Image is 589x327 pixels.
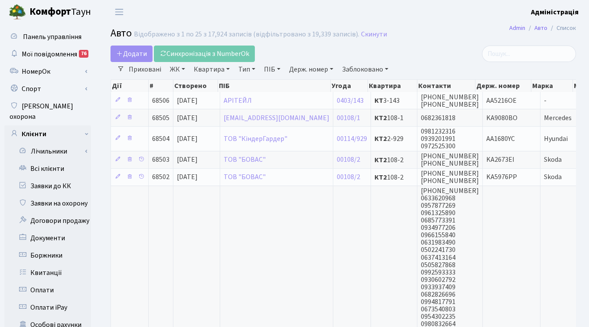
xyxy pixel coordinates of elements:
div: Відображено з 1 по 25 з 17,924 записів (відфільтровано з 19,339 записів). [134,30,359,39]
span: 108-2 [374,174,413,181]
a: Мої повідомлення76 [4,46,91,63]
span: AA1680YC [486,134,515,144]
input: Пошук... [482,46,576,62]
a: ТОВ "БОВАС" [224,173,266,182]
a: 00108/2 [337,173,360,182]
a: ТОВ "БОВАС" [224,155,266,165]
span: Hyundai [544,134,568,144]
a: Лічильники [10,143,91,160]
span: 68506 [152,96,169,105]
span: 3-143 [374,97,413,104]
a: Заявки до КК [4,177,91,195]
a: Admin [509,23,525,33]
a: Авто [534,23,547,33]
span: - [544,96,547,105]
a: Документи [4,229,91,247]
span: 108-1 [374,114,413,121]
a: 00108/1 [337,113,360,123]
a: Додати [111,46,153,62]
span: [PHONE_NUMBER] [PHONE_NUMBER] [421,92,479,109]
a: Тип [235,62,259,77]
span: Мої повідомлення [22,49,77,59]
a: ТОВ "КіндерГардер" [224,134,287,144]
b: КТ2 [374,113,387,123]
a: Адміністрація [531,7,579,17]
span: KA2673EI [486,155,514,165]
span: Mercedes [544,113,572,123]
a: Квартира [190,62,233,77]
th: Марка [531,80,573,92]
a: Оплати [4,281,91,299]
a: Приховані [125,62,165,77]
th: Квартира [368,80,417,92]
button: Переключити навігацію [108,5,130,19]
a: 00114/929 [337,134,367,144]
a: АРІТЕЙЛ [224,96,252,105]
span: 0981232316 0939201991 0972525300 [421,127,456,151]
span: 68505 [152,113,169,123]
span: 0682361818 [421,113,456,123]
span: [PHONE_NUMBER] [PHONE_NUMBER] [421,169,479,186]
span: 108-2 [374,157,413,163]
nav: breadcrumb [496,19,589,37]
a: Заблоковано [338,62,392,77]
span: [PHONE_NUMBER] [PHONE_NUMBER] [421,151,479,168]
a: Спорт [4,80,91,98]
span: [DATE] [177,173,198,182]
a: Оплати iPay [4,299,91,316]
span: Авто [111,26,132,41]
b: Комфорт [29,5,71,19]
a: ЖК [166,62,189,77]
b: КТ2 [374,134,387,144]
a: 00108/2 [337,155,360,165]
a: 0403/143 [337,96,364,105]
a: Скинути [361,30,387,39]
span: 68504 [152,134,169,144]
th: Контакти [417,80,476,92]
span: Таун [29,5,91,20]
a: НомерОк [4,63,91,80]
a: Договори продажу [4,212,91,229]
span: [DATE] [177,134,198,144]
span: АА5216ОЕ [486,96,517,105]
span: 68503 [152,155,169,165]
a: Панель управління [4,28,91,46]
span: Skoda [544,155,562,165]
b: КТ2 [374,155,387,165]
span: Додати [116,49,147,59]
th: ПІБ [218,80,331,92]
b: КТ [374,96,383,105]
a: [EMAIL_ADDRESS][DOMAIN_NAME] [224,113,329,123]
a: Клієнти [4,125,91,143]
span: Панель управління [23,32,81,42]
img: logo.png [9,3,26,21]
a: Заявки на охорону [4,195,91,212]
a: Держ. номер [286,62,337,77]
span: 68502 [152,173,169,182]
th: Дії [111,80,149,92]
a: ПІБ [260,62,284,77]
span: KA5976PP [486,173,517,182]
span: [DATE] [177,113,198,123]
th: # [149,80,173,92]
b: КТ2 [374,173,387,182]
a: Боржники [4,247,91,264]
div: 76 [79,50,88,58]
th: Держ. номер [475,80,531,92]
th: Створено [173,80,218,92]
span: [DATE] [177,155,198,165]
span: [DATE] [177,96,198,105]
th: Угода [331,80,368,92]
li: Список [547,23,576,33]
span: 2-929 [374,135,413,142]
a: [PERSON_NAME] охорона [4,98,91,125]
span: KA9080BO [486,113,517,123]
span: Skoda [544,173,562,182]
a: Всі клієнти [4,160,91,177]
a: Квитанції [4,264,91,281]
a: Синхронізація з NumberOk [154,46,255,62]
